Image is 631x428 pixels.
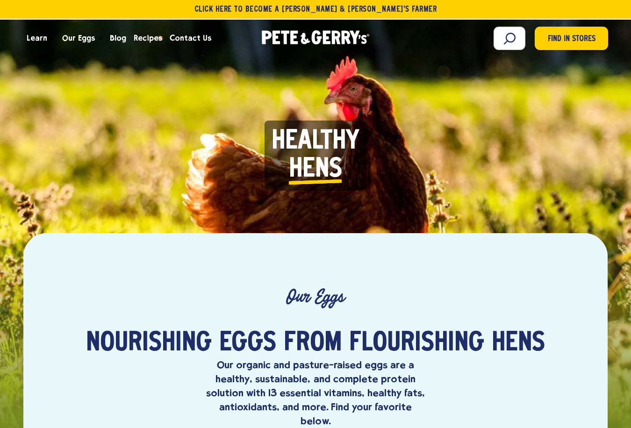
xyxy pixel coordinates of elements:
[72,287,559,307] p: Our Eggs
[272,128,359,156] span: Healthy
[86,329,212,357] span: Nourishing
[494,27,525,50] input: Search
[58,26,99,51] a: Our Eggs
[166,26,215,51] a: Contact Us
[110,32,126,44] span: Blog
[219,329,276,357] span: eggs
[62,32,95,44] span: Our Eggs
[99,37,103,40] button: Open the dropdown menu for Our Eggs
[284,329,342,357] span: from
[170,32,211,44] span: Contact Us
[23,26,51,51] a: Learn
[548,33,595,46] span: Find in Stores
[106,26,130,51] a: Blog
[130,26,166,51] a: Recipes
[51,37,56,40] button: Open the dropdown menu for Learn
[492,329,545,357] span: hens
[203,358,428,428] p: Our organic and pasture-raised eggs are a healthy, sustainable, and complete protein solution wit...
[349,329,484,357] span: flourishing
[27,32,47,44] span: Learn
[134,32,162,44] span: Recipes
[535,27,608,50] a: Find in Stores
